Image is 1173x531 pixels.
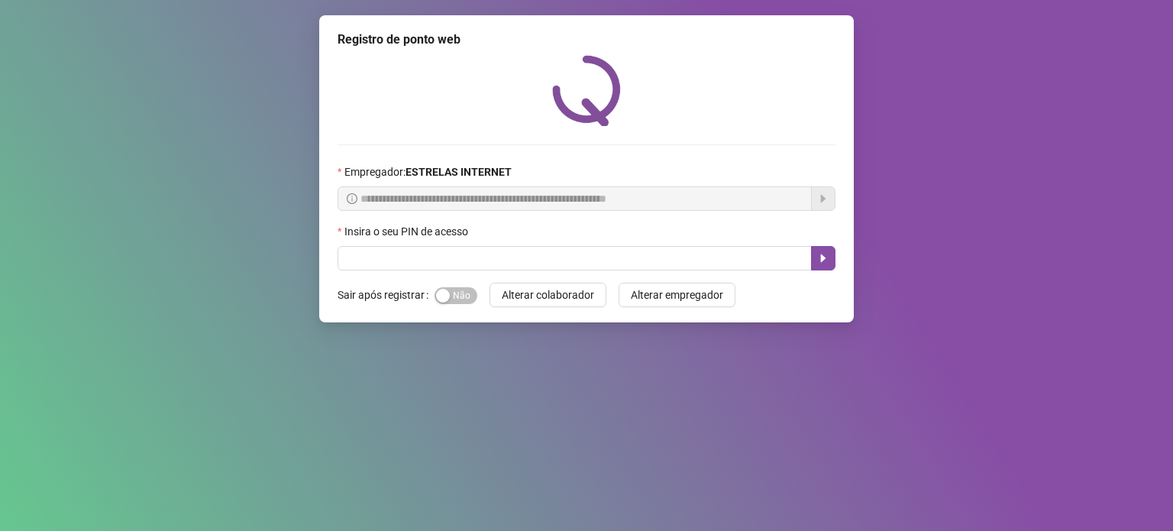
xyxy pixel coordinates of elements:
[347,193,357,204] span: info-circle
[817,252,829,264] span: caret-right
[338,31,835,49] div: Registro de ponto web
[344,164,512,180] span: Empregador :
[552,55,621,126] img: QRPoint
[406,166,512,178] strong: ESTRELAS INTERNET
[619,283,735,307] button: Alterar empregador
[338,283,435,307] label: Sair após registrar
[502,287,594,303] span: Alterar colaborador
[338,223,478,240] label: Insira o seu PIN de acesso
[631,287,723,303] span: Alterar empregador
[490,283,606,307] button: Alterar colaborador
